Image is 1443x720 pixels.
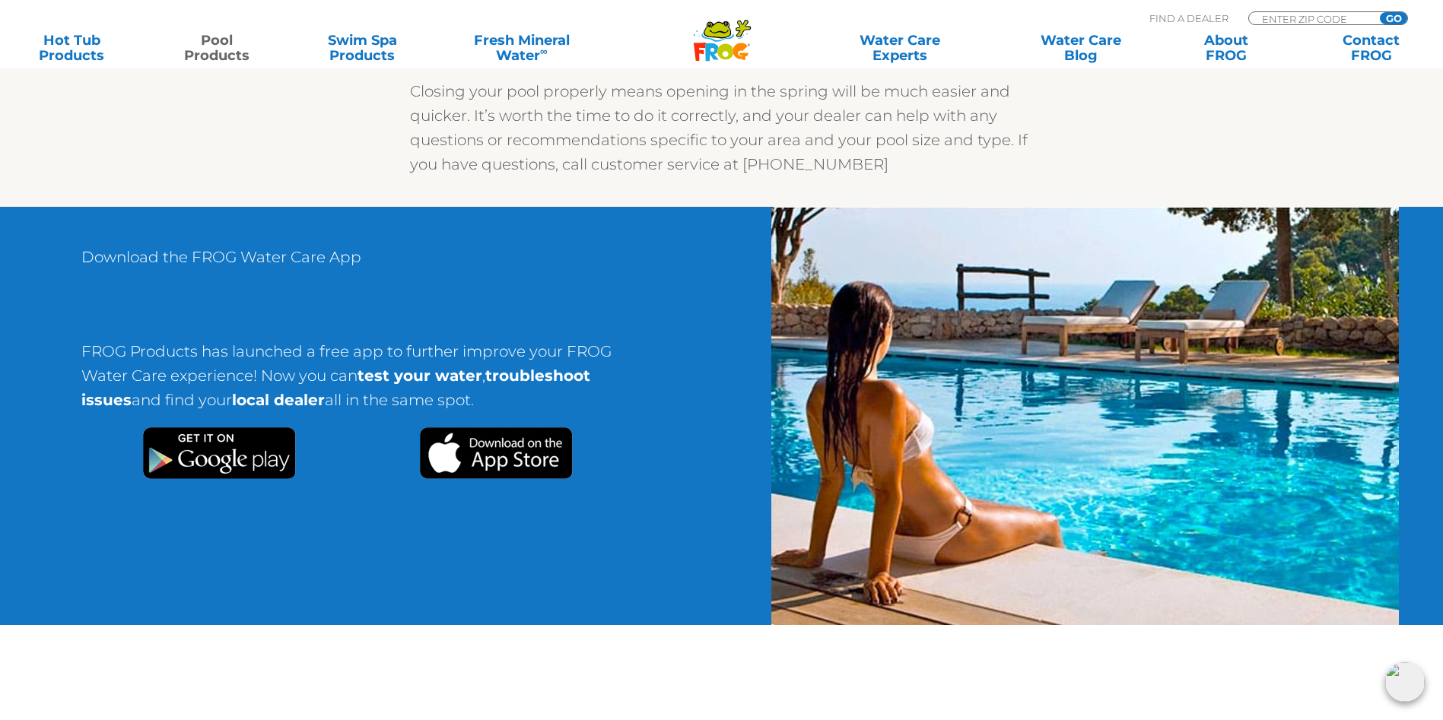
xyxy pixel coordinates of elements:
img: Google Play [143,427,296,479]
img: openIcon [1385,662,1425,702]
a: Fresh MineralWater∞ [451,33,593,63]
a: Hot TubProducts [15,33,129,63]
img: img-truth-about-salt-fpo [771,207,1399,625]
strong: test your water [358,366,482,385]
a: ContactFROG [1314,33,1428,63]
img: Apple App Store [419,427,573,479]
sup: ∞ [540,45,548,57]
a: Swim SpaProducts [306,33,419,63]
a: AboutFROG [1169,33,1282,63]
p: FROG Products has launched a free app to further improve your FROG Water Care experience! Now you... [81,339,634,427]
input: Zip Code Form [1260,12,1363,25]
p: Find A Dealer [1149,11,1228,25]
a: Water CareBlog [1024,33,1137,63]
p: Download the FROG Water Care App [81,245,634,284]
input: GO [1380,12,1407,24]
strong: troubleshoot issues [81,366,590,409]
a: Water CareExperts [809,33,992,63]
a: PoolProducts [161,33,274,63]
strong: local dealer [232,391,325,409]
p: Closing your pool properly means opening in the spring will be much easier and quicker. It’s wort... [410,79,1034,176]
